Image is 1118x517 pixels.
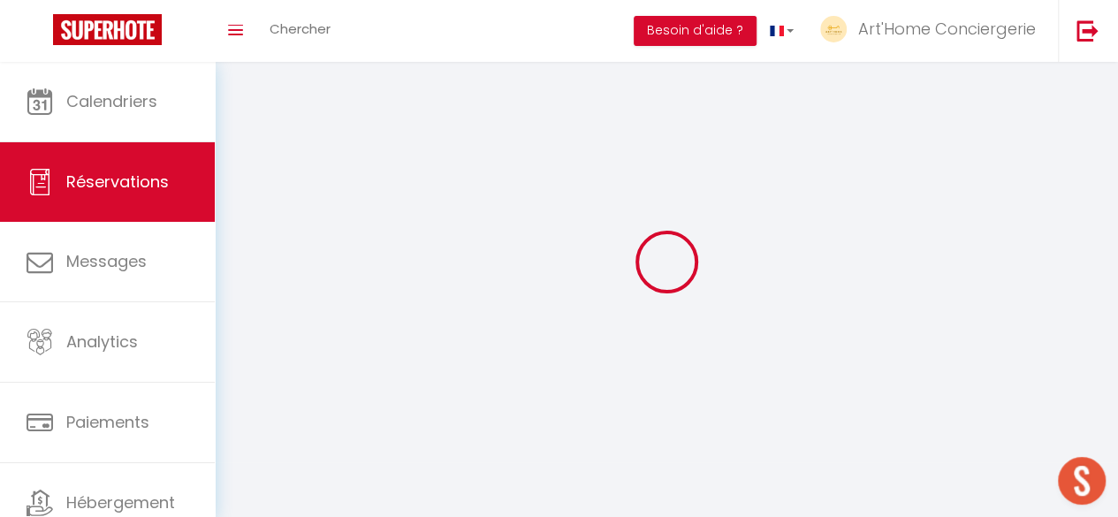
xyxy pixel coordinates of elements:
[858,18,1036,40] span: Art'Home Conciergerie
[66,331,138,353] span: Analytics
[634,16,757,46] button: Besoin d'aide ?
[66,90,157,112] span: Calendriers
[66,171,169,193] span: Réservations
[270,19,331,38] span: Chercher
[1076,19,1099,42] img: logout
[53,14,162,45] img: Super Booking
[66,491,175,513] span: Hébergement
[820,16,847,42] img: ...
[66,411,149,433] span: Paiements
[1058,457,1106,505] div: Ouvrir le chat
[66,250,147,272] span: Messages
